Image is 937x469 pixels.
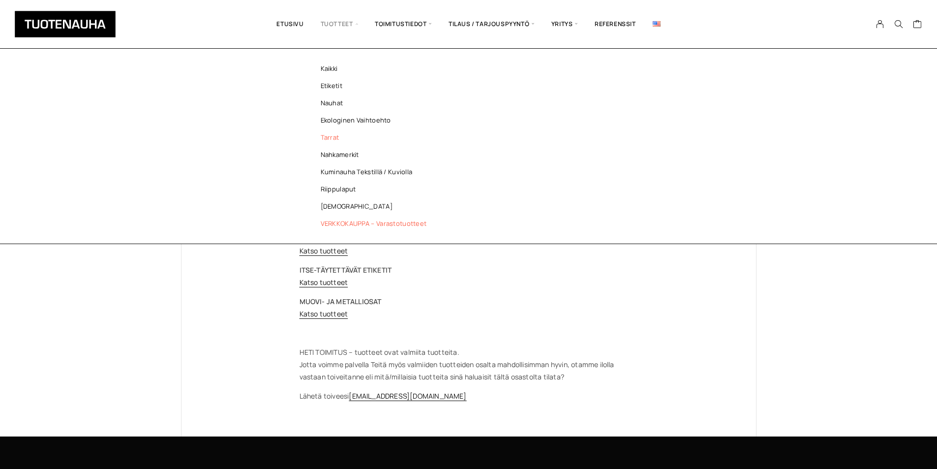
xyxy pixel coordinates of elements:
[300,246,348,255] a: Katso tuotteet
[305,163,448,181] a: Kuminauha tekstillä / kuviolla
[913,19,922,31] a: Cart
[300,309,348,318] a: Katso tuotteet
[349,391,466,401] a: [EMAIL_ADDRESS][DOMAIN_NAME]
[305,112,448,129] a: Ekologinen vaihtoehto
[300,346,638,383] p: HETI TOIMITUS – tuotteet ovat valmiita tuotteita. Jotta voimme palvella Teitä myös valmiiden tuot...
[268,7,312,41] a: Etusivu
[300,297,382,306] strong: MUOVI- JA METALLIOSAT
[305,94,448,112] a: Nauhat
[305,60,448,77] a: Kaikki
[305,215,448,232] a: VERKKOKAUPPA – Varastotuotteet
[440,7,543,41] span: Tilaus / Tarjouspyyntö
[15,11,116,37] img: Tuotenauha Oy
[305,77,448,94] a: Etiketit
[305,129,448,146] a: Tarrat
[366,7,440,41] span: Toimitustiedot
[653,21,661,27] img: English
[305,181,448,198] a: Riippulaput
[300,278,348,287] a: Katso tuotteet
[312,7,366,41] span: Tuotteet
[871,20,890,29] a: My Account
[543,7,586,41] span: Yritys
[305,198,448,215] a: [DEMOGRAPHIC_DATA]
[300,390,638,402] p: Lähetä toiveesi
[586,7,644,41] a: Referenssit
[300,265,392,275] strong: ITSE-TÄYTETTÄVÄT ETIKETIT
[305,146,448,163] a: Nahkamerkit
[889,20,908,29] button: Search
